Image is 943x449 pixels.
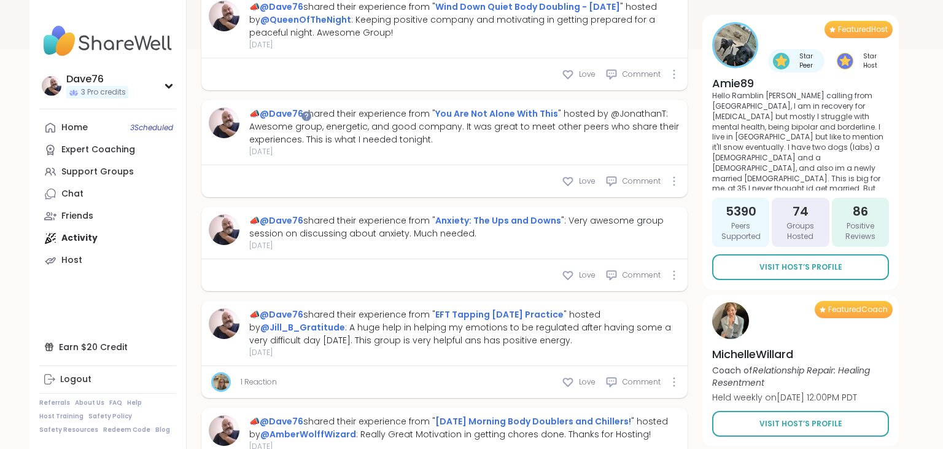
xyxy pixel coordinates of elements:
[260,321,345,334] a: @Jill_B_Gratitude
[773,53,790,69] img: Star Peer
[42,76,61,96] img: Dave76
[39,183,176,205] a: Chat
[213,374,229,390] img: Jill_B_Gratitude
[39,369,176,391] a: Logout
[435,308,564,321] a: EFT Tapping [DATE] Practice
[856,52,884,70] span: Star Host
[435,214,561,227] a: Anxiety: The Ups and Downs
[61,122,88,134] div: Home
[793,203,809,220] span: 74
[260,14,351,26] a: @QueenOfTheNight
[61,210,93,222] div: Friends
[75,399,104,407] a: About Us
[39,117,176,139] a: Home3Scheduled
[301,111,311,121] iframe: Spotlight
[39,20,176,63] img: ShareWell Nav Logo
[435,1,620,13] a: Wind Down Quiet Body Doubling - [DATE]
[792,52,820,70] span: Star Peer
[209,1,239,31] img: Dave76
[579,377,596,388] span: Love
[435,107,558,120] a: You Are Not Alone With This
[828,305,888,314] span: Featured Coach
[61,144,135,156] div: Expert Coaching
[249,240,680,251] span: [DATE]
[837,221,884,242] span: Positive Reviews
[717,221,764,242] span: Peers Supported
[249,347,680,358] span: [DATE]
[759,418,842,429] span: Visit Host’s Profile
[260,308,303,321] a: @Dave76
[712,254,889,280] a: Visit Host’s Profile
[714,24,756,66] img: Amie89
[249,308,680,347] div: 📣 shared their experience from " " hosted by : A huge help in helping my emotions to be regulated...
[249,107,680,146] div: 📣 shared their experience from " " hosted by @JonathanT: Awesome group, energetic, and good compa...
[623,69,661,80] span: Comment
[712,76,889,91] h4: Amie89
[712,391,889,404] p: Held weekly on [DATE] 12:00PM PDT
[249,1,680,39] div: 📣 shared their experience from " " hosted by : Keeping positive company and motivating in getting...
[579,69,596,80] span: Love
[712,302,749,339] img: MichelleWillard
[39,426,98,434] a: Safety Resources
[209,107,239,138] img: Dave76
[39,412,83,421] a: Host Training
[109,399,122,407] a: FAQ
[260,428,356,440] a: @AmberWolffWizard
[777,221,824,242] span: Groups Hosted
[712,364,889,389] p: Coach of
[39,139,176,161] a: Expert Coaching
[759,262,842,273] span: Visit Host’s Profile
[249,415,680,441] div: 📣 shared their experience from " " hosted by : Really Great Motivation in getting chores done. Th...
[39,336,176,358] div: Earn $20 Credit
[103,426,150,434] a: Redeem Code
[127,399,142,407] a: Help
[209,415,239,446] img: Dave76
[623,377,661,388] span: Comment
[435,415,631,428] a: [DATE] Morning Body Doublers and Chillers!
[249,39,680,50] span: [DATE]
[712,364,870,389] i: Relationship Repair: Healing Resentment
[130,123,173,133] span: 3 Scheduled
[61,166,134,178] div: Support Groups
[39,399,70,407] a: Referrals
[81,87,126,98] span: 3 Pro credits
[623,176,661,187] span: Comment
[837,53,853,69] img: Star Host
[249,214,680,240] div: 📣 shared their experience from " ": Very awesome group session on discussing about anxiety. Much ...
[579,270,596,281] span: Love
[712,346,889,362] h4: MichelleWillard
[712,411,889,437] a: Visit Host’s Profile
[726,203,756,220] span: 5390
[60,373,91,386] div: Logout
[88,412,132,421] a: Safety Policy
[260,214,303,227] a: @Dave76
[61,188,83,200] div: Chat
[39,161,176,183] a: Support Groups
[209,214,239,245] img: Dave76
[241,377,277,388] a: 1 Reaction
[712,91,889,190] p: Hello Ramblin [PERSON_NAME] calling from [GEOGRAPHIC_DATA], I am in recovery for [MEDICAL_DATA] b...
[838,25,888,34] span: Featured Host
[61,254,82,267] div: Host
[39,249,176,271] a: Host
[579,176,596,187] span: Love
[260,1,303,13] a: @Dave76
[249,146,680,157] span: [DATE]
[39,205,176,227] a: Friends
[260,107,303,120] a: @Dave76
[66,72,128,86] div: Dave76
[209,308,239,339] img: Dave76
[623,270,661,281] span: Comment
[260,415,303,428] a: @Dave76
[155,426,170,434] a: Blog
[853,203,868,220] span: 86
